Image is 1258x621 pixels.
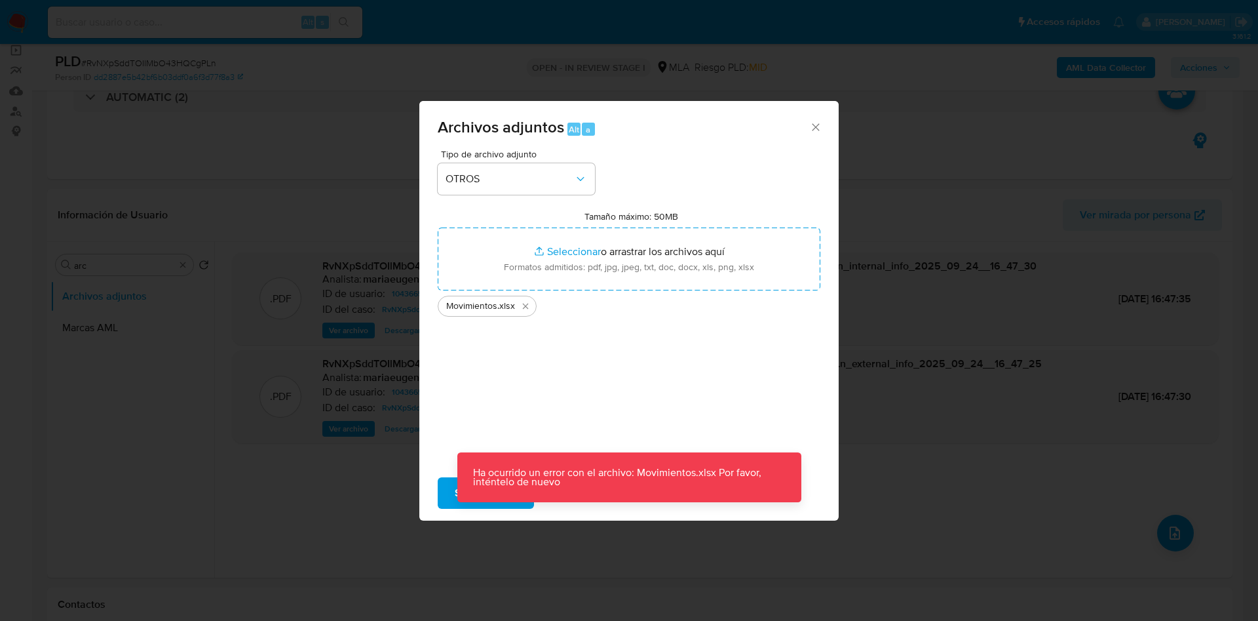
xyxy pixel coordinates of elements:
[446,300,497,313] span: Movimientos
[809,121,821,132] button: Cerrar
[438,163,595,195] button: OTROS
[586,123,590,136] span: a
[556,479,599,508] span: Cancelar
[441,150,598,159] span: Tipo de archivo adjunto
[457,452,801,502] p: Ha ocurrido un error con el archivo: Movimientos.xlsx Por favor, inténtelo de nuevo
[584,210,678,222] label: Tamaño máximo: 50MB
[438,477,534,509] button: Subir archivo
[569,123,579,136] span: Alt
[497,300,515,313] span: .xlsx
[438,115,564,138] span: Archivos adjuntos
[438,290,820,317] ul: Archivos seleccionados
[455,479,517,508] span: Subir archivo
[518,298,533,314] button: Eliminar Movimientos.xlsx
[446,172,574,186] span: OTROS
